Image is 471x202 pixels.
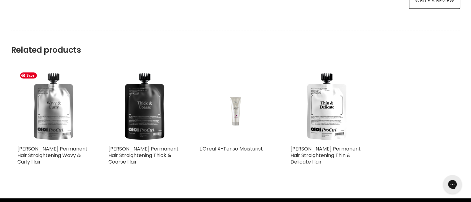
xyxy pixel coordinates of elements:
[17,145,88,165] a: [PERSON_NAME] Permanent Hair Straightening Wavy & Curly Hair
[17,70,90,142] img: Qiqi Vega Permanent Hair Straightening Wavy & Curly Hair
[108,70,181,142] img: Qiqi Vega Permanent Hair Straightening Thick & Coarse Hair
[199,70,272,142] a: L'Oreal X-Tenso Moisturist
[440,173,465,196] iframe: Gorgias live chat messenger
[212,70,260,142] img: L'Oreal X-Tenso Moisturist
[11,30,460,55] h2: Related products
[290,145,361,165] a: [PERSON_NAME] Permanent Hair Straightening Thin & Delicate Hair
[290,70,363,142] img: Qiqi Vega Permanent Hair Straightening Thin & Delicate Hair
[108,145,179,165] a: [PERSON_NAME] Permanent Hair Straightening Thick & Coarse Hair
[199,145,263,152] a: L'Oreal X-Tenso Moisturist
[20,72,37,79] span: Save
